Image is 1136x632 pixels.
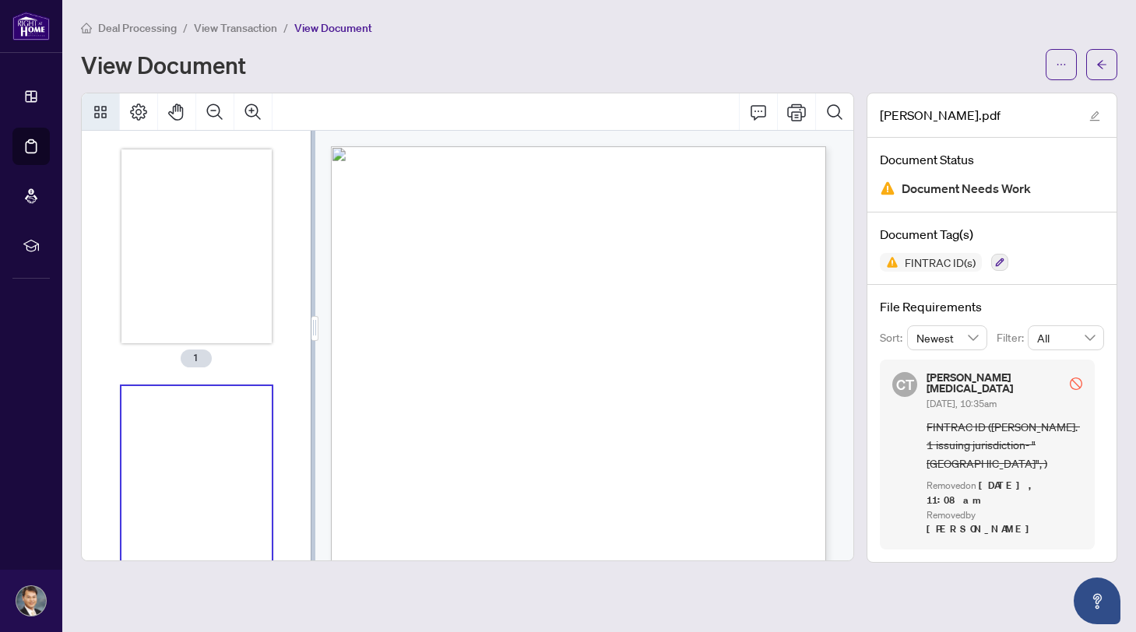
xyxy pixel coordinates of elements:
img: Profile Icon [16,586,46,616]
span: home [81,23,92,33]
span: edit [1089,111,1100,121]
h4: Document Status [880,150,1104,169]
img: Status Icon [880,253,899,272]
button: Open asap [1074,578,1120,624]
span: Document Needs Work [902,178,1031,199]
span: View Document [294,21,372,35]
span: arrow-left [1096,59,1107,70]
span: [DATE], 11:08am [927,479,1037,507]
img: Document Status [880,181,895,196]
span: stop [1070,377,1082,390]
h5: [PERSON_NAME][MEDICAL_DATA] [927,372,1064,394]
li: / [283,19,288,37]
li: / [183,19,188,37]
div: Removed on [927,479,1082,508]
span: [DATE], 10:35am [927,398,997,409]
h4: Document Tag(s) [880,225,1104,244]
img: logo [12,12,50,40]
span: Deal Processing [98,21,177,35]
span: FINTRAC ID ([PERSON_NAME]. 1 issuing jurisdiction- "[GEOGRAPHIC_DATA]", ) [927,418,1082,472]
p: Sort: [880,329,907,346]
h1: View Document [81,52,246,77]
span: All [1037,326,1095,349]
p: Filter: [997,329,1028,346]
span: ellipsis [1056,59,1067,70]
span: [PERSON_NAME] [927,522,1038,535]
h4: File Requirements [880,297,1104,316]
div: Removed by [927,508,1082,538]
span: CT [896,374,914,395]
span: [PERSON_NAME].pdf [880,106,1001,125]
span: View Transaction [194,21,277,35]
span: FINTRAC ID(s) [899,257,982,268]
span: Newest [916,326,979,349]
